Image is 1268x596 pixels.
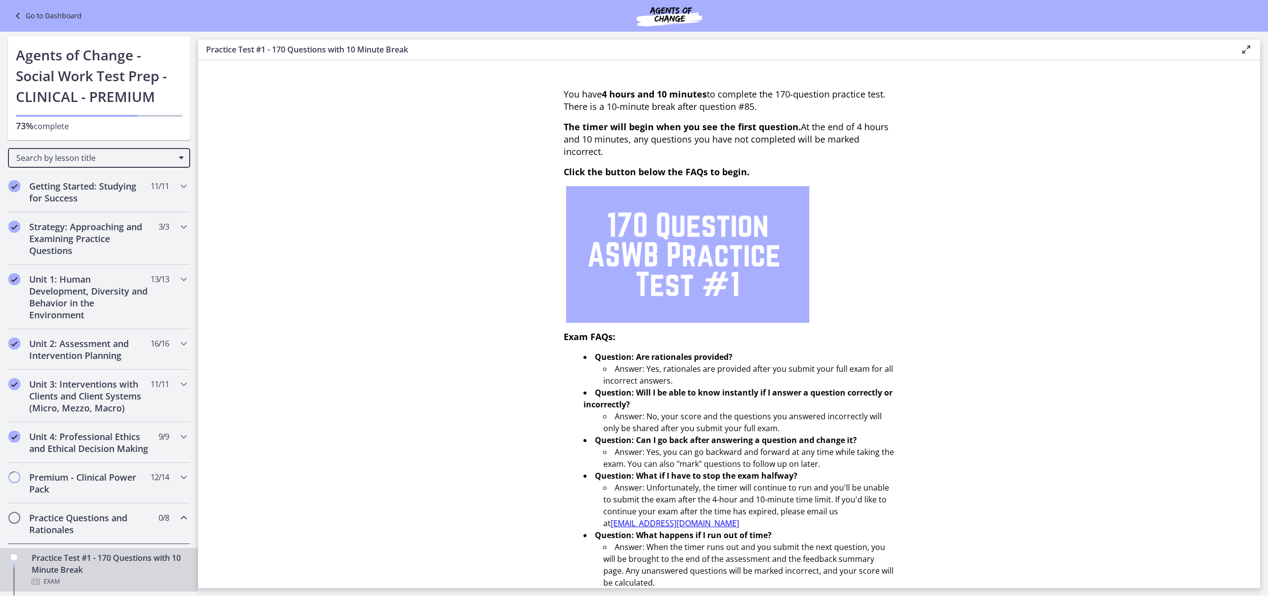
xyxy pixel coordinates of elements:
[32,576,186,588] div: Exam
[151,471,169,483] span: 12 / 14
[158,431,169,443] span: 9 / 9
[8,273,20,285] i: Completed
[603,410,895,434] li: Answer: No, your score and the questions you answered incorrectly will only be shared after you s...
[566,186,809,323] img: 1.png
[595,530,772,541] strong: Question: What happens if I run out of time?
[29,512,150,536] h2: Practice Questions and Rationales
[583,387,893,410] strong: Question: Will I be able to know instantly if I answer a question correctly or incorrectly?
[29,221,150,256] h2: Strategy: Approaching and Examining Practice Questions
[8,180,20,192] i: Completed
[158,512,169,524] span: 0 / 8
[151,378,169,390] span: 11 / 11
[8,221,20,233] i: Completed
[16,120,34,132] span: 73%
[151,273,169,285] span: 13 / 13
[595,435,857,446] strong: Question: Can I go back after answering a question and change it?
[8,148,190,168] div: Search by lesson title
[595,470,797,481] strong: Question: What if I have to stop the exam halfway?
[603,541,895,589] li: Answer: When the timer runs out and you submit the next question, you will be brought to the end ...
[610,4,729,28] img: Agents of Change
[29,273,150,321] h2: Unit 1: Human Development, Diversity and Behavior in the Environment
[29,471,150,495] h2: Premium - Clinical Power Pack
[16,152,174,163] span: Search by lesson title
[29,338,150,361] h2: Unit 2: Assessment and Intervention Planning
[29,180,150,204] h2: Getting Started: Studying for Success
[29,431,150,454] h2: Unit 4: Professional Ethics and Ethical Decision Making
[16,120,182,132] p: complete
[603,446,895,470] li: Answer: Yes, you can go backward and forward at any time while taking the exam. You can also "mar...
[564,121,801,133] span: The timer will begin when you see the first question.
[206,44,1224,55] h3: Practice Test #1 - 170 Questions with 10 Minute Break
[564,121,889,157] span: At the end of 4 hours and 10 minutes, any questions you have not completed will be marked incorrect.
[16,45,182,107] h1: Agents of Change - Social Work Test Prep - CLINICAL - PREMIUM
[12,10,82,22] a: Go to Dashboard
[564,331,615,343] span: Exam FAQs:
[611,518,739,529] a: [EMAIL_ADDRESS][DOMAIN_NAME]
[158,221,169,233] span: 3 / 3
[8,378,20,390] i: Completed
[32,552,186,588] div: Practice Test #1 - 170 Questions with 10 Minute Break
[603,363,895,387] li: Answer: Yes, rationales are provided after you submit your full exam for all incorrect answers.
[29,378,150,414] h2: Unit 3: Interventions with Clients and Client Systems (Micro, Mezzo, Macro)
[151,180,169,192] span: 11 / 11
[151,338,169,349] span: 16 / 16
[595,351,733,362] strong: Question: Are rationales provided?
[602,88,707,100] strong: 4 hours and 10 minutes
[603,482,895,529] li: Answer: Unfortunately, the timer will continue to run and you'll be unable to submit the exam aft...
[8,431,20,443] i: Completed
[564,166,749,178] span: Click the button below the FAQs to begin.
[564,88,886,112] span: You have to complete the 170-question practice test. There is a 10-minute break after question #85.
[8,338,20,349] i: Completed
